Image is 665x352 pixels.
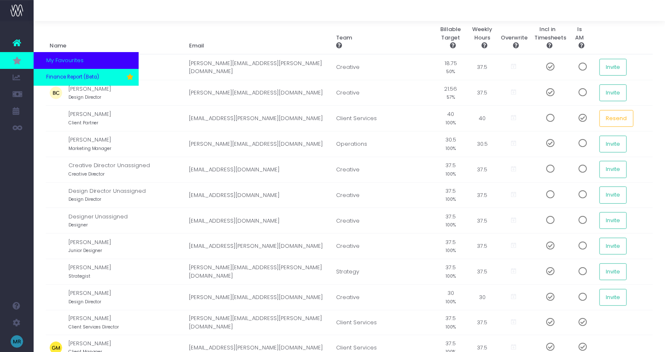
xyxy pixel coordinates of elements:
[185,259,332,285] td: [PERSON_NAME][EMAIL_ADDRESS][PERSON_NAME][DOMAIN_NAME]
[434,234,468,259] td: 37.5
[446,297,456,305] small: 100%
[434,54,468,80] td: 18.75
[50,189,62,202] img: profile_images
[68,246,103,254] small: Junior Designer
[185,105,332,131] td: [EMAIL_ADDRESS][PERSON_NAME][DOMAIN_NAME]
[332,208,434,234] td: Creative
[599,289,627,306] button: Invite
[68,323,119,330] small: Client Services Director
[332,259,434,285] td: Strategy
[68,157,185,182] td: Creative Director Unassigned
[185,182,332,208] td: [EMAIL_ADDRESS][DOMAIN_NAME]
[468,310,497,335] td: 37.5
[68,221,88,228] small: Designer
[50,163,62,176] img: profile_images
[185,54,332,80] td: [PERSON_NAME][EMAIL_ADDRESS][PERSON_NAME][DOMAIN_NAME]
[50,265,62,278] img: profile_images
[468,182,497,208] td: 37.5
[332,21,434,55] th: Team
[332,284,434,310] td: Creative
[468,105,497,131] td: 40
[446,272,456,279] small: 100%
[434,310,468,335] td: 37.5
[332,310,434,335] td: Client Services
[434,182,468,208] td: 37.5
[68,118,99,126] small: Client Partner
[46,21,185,55] th: Name
[446,221,456,228] small: 100%
[68,310,185,335] td: [PERSON_NAME]
[68,208,185,234] td: Designer Unassigned
[68,195,102,202] small: Design Director
[599,238,627,255] button: Invite
[68,105,185,131] td: [PERSON_NAME]
[434,21,468,55] th: Billable Target
[332,182,434,208] td: Creative
[68,80,185,106] td: [PERSON_NAME]
[599,59,627,76] button: Invite
[468,259,497,285] td: 37.5
[446,118,456,126] small: 100%
[332,105,434,131] td: Client Services
[564,21,595,55] th: Is AM
[185,80,332,106] td: [PERSON_NAME][EMAIL_ADDRESS][DOMAIN_NAME]
[446,246,456,254] small: 100%
[185,284,332,310] td: [PERSON_NAME][EMAIL_ADDRESS][DOMAIN_NAME]
[446,67,455,75] small: 50%
[68,297,102,305] small: Design Director
[185,157,332,182] td: [EMAIL_ADDRESS][DOMAIN_NAME]
[332,131,434,157] td: Operations
[599,84,627,101] button: Invite
[68,182,185,208] td: Design Director Unassigned
[434,131,468,157] td: 30.5
[434,80,468,106] td: 21.56
[332,157,434,182] td: Creative
[468,157,497,182] td: 37.5
[50,240,62,252] img: profile_images
[468,21,497,55] th: Weekly Hours
[434,157,468,182] td: 37.5
[468,208,497,234] td: 37.5
[446,170,456,177] small: 100%
[468,284,497,310] td: 30
[50,138,62,150] img: profile_images
[446,323,456,330] small: 100%
[68,144,112,152] small: Marketing Manager
[599,110,634,127] button: Resend
[332,54,434,80] td: Creative
[68,284,185,310] td: [PERSON_NAME]
[11,335,23,348] img: images/default_profile_image.png
[50,87,62,99] img: profile_images
[446,144,456,152] small: 100%
[185,310,332,335] td: [PERSON_NAME][EMAIL_ADDRESS][PERSON_NAME][DOMAIN_NAME]
[434,284,468,310] td: 30
[50,317,62,329] img: profile_images
[434,208,468,234] td: 37.5
[68,170,105,177] small: Creative Director
[332,234,434,259] td: Creative
[468,80,497,106] td: 37.5
[68,259,185,285] td: [PERSON_NAME]
[446,195,456,202] small: 100%
[531,21,564,55] th: Incl in Timesheets
[599,136,627,152] button: Invite
[185,208,332,234] td: [EMAIL_ADDRESS][DOMAIN_NAME]
[50,214,62,227] img: profile_images
[599,263,627,280] button: Invite
[447,93,455,100] small: 57%
[434,105,468,131] td: 40
[497,21,531,55] th: Overwrite
[68,234,185,259] td: [PERSON_NAME]
[434,259,468,285] td: 37.5
[332,80,434,106] td: Creative
[68,131,185,157] td: [PERSON_NAME]
[185,131,332,157] td: [PERSON_NAME][EMAIL_ADDRESS][DOMAIN_NAME]
[468,131,497,157] td: 30.5
[46,74,99,81] span: Finance Report (Beta)
[68,93,102,100] small: Design Director
[185,21,332,55] th: Email
[599,161,627,178] button: Invite
[34,69,139,86] a: Finance Report (Beta)
[50,291,62,304] img: profile_images
[468,234,497,259] td: 37.5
